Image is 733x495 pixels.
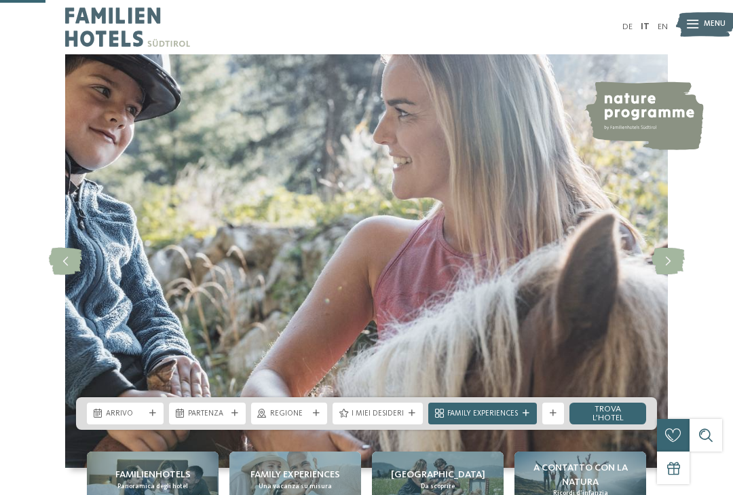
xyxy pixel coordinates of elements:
[115,468,191,481] span: Familienhotels
[270,409,309,420] span: Regione
[641,22,650,31] a: IT
[447,409,518,420] span: Family Experiences
[106,409,145,420] span: Arrivo
[259,482,332,491] span: Una vacanza su misura
[622,22,633,31] a: DE
[250,468,340,481] span: Family experiences
[569,403,646,424] a: trova l’hotel
[658,22,668,31] a: EN
[352,409,404,420] span: I miei desideri
[421,482,455,491] span: Da scoprire
[391,468,485,481] span: [GEOGRAPHIC_DATA]
[584,81,704,150] img: nature programme by Familienhotels Südtirol
[65,54,668,468] img: Family hotel Alto Adige: the happy family places!
[520,461,641,488] span: A contatto con la natura
[117,482,188,491] span: Panoramica degli hotel
[188,409,227,420] span: Partenza
[704,19,726,30] span: Menu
